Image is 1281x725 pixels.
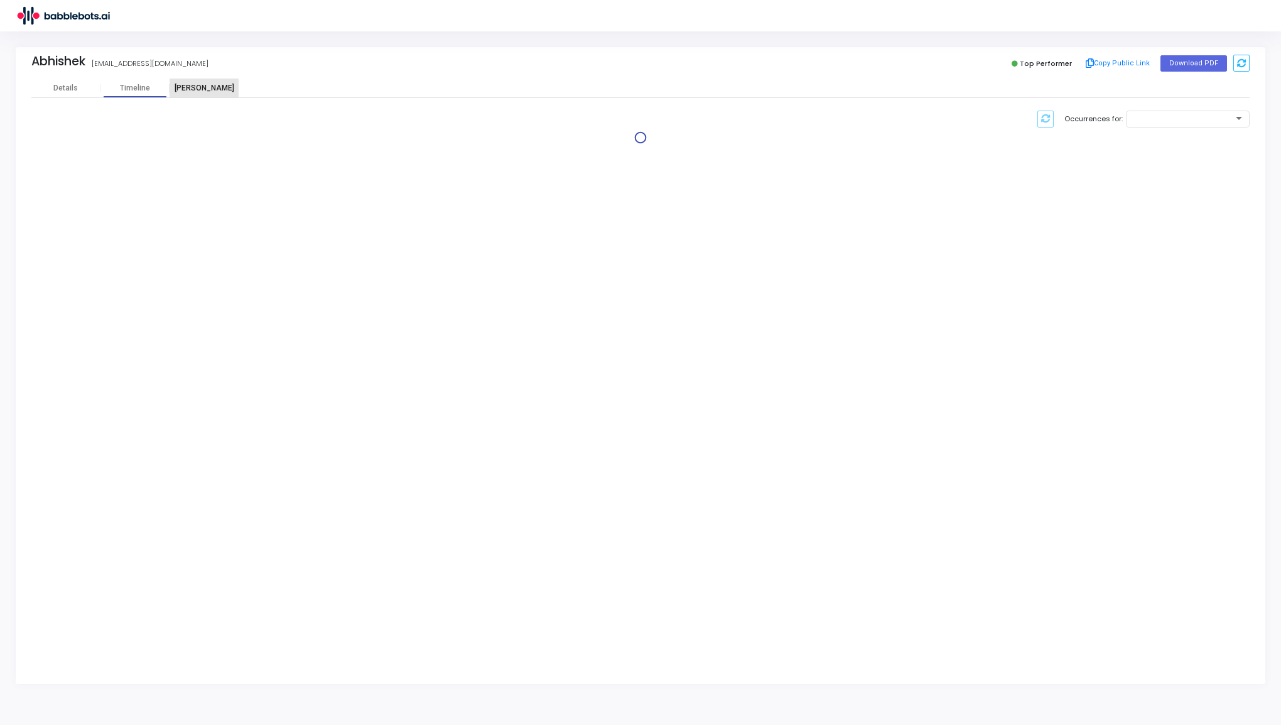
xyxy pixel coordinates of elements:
[1064,114,1123,124] label: Occurrences for:
[120,84,150,93] div: Timeline
[1082,54,1154,73] button: Copy Public Link
[1020,58,1072,68] span: Top Performer
[16,3,110,28] img: logo
[31,54,85,68] div: Abhishek
[53,84,78,93] div: Details
[92,58,208,69] div: [EMAIL_ADDRESS][DOMAIN_NAME]
[1160,55,1227,72] button: Download PDF
[170,84,239,93] div: [PERSON_NAME]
